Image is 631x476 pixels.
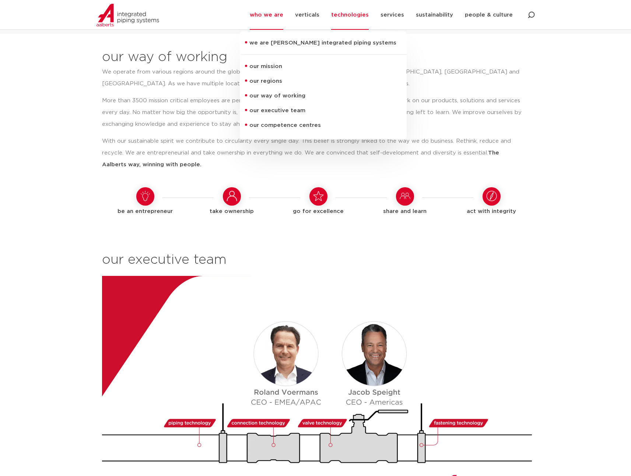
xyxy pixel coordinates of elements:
h5: share and learn [365,206,445,217]
a: we are [PERSON_NAME] integrated piping systems [240,39,407,55]
a: our mission [240,59,407,74]
h5: act with integrity [452,206,531,217]
a: our executive team [240,103,407,118]
p: We operate from various regions around the globe: [GEOGRAPHIC_DATA], [GEOGRAPHIC_DATA], [GEOGRAPH... [102,66,524,90]
a: our competence centres [240,118,407,133]
a: our way of working [240,89,407,103]
h2: our way of working [102,49,227,66]
a: our regions [240,74,407,89]
h2: our executive team [102,251,535,269]
h5: be an entrepreneur [106,206,185,217]
p: With our sustainable spirit we contribute to circularity every single day. This belief is strongl... [102,135,524,171]
h5: go for excellence [279,206,358,217]
h5: take ownership [192,206,271,217]
ul: who we are [240,31,407,139]
p: More than 3500 mission critical employees are persistent to offer the best integrated piping syst... [102,95,524,130]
